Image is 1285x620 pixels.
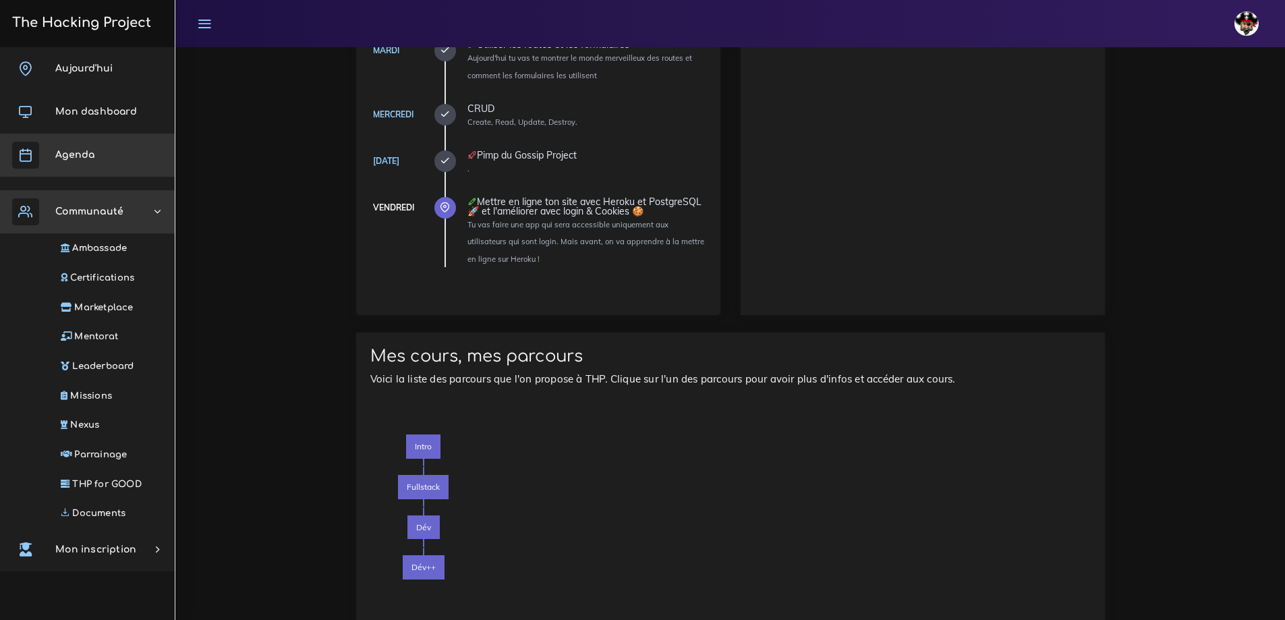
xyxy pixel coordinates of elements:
[55,150,94,160] span: Agenda
[72,479,141,489] span: THP for GOOD
[373,45,399,55] a: Mardi
[467,150,706,160] div: Pimp du Gossip Project
[70,420,99,430] span: Nexus
[467,164,469,173] small: .
[467,117,577,127] small: Create, Read, Update, Destroy.
[70,273,134,283] span: Certifications
[55,107,137,117] span: Mon dashboard
[70,391,112,401] span: Missions
[8,16,151,30] h3: The Hacking Project
[72,361,134,371] span: translation missing: fr.dashboard.community.tabs.leaderboard
[370,371,1091,387] p: Voici la liste des parcours que l'on propose à THP. Clique sur l'un des parcours pour avoir plus ...
[74,449,127,459] span: Parrainage
[1234,11,1259,36] img: avatar
[398,475,449,499] span: Fullstack
[467,197,706,216] div: Mettre en ligne ton site avec Heroku et PostgreSQL 🚀 et l'améliorer avec login & Cookies 🍪
[407,515,440,540] span: Dév
[370,347,1091,366] h2: Mes cours, mes parcours
[55,206,123,217] span: Communauté
[373,156,399,166] a: [DATE]
[406,434,440,459] span: Intro
[373,200,414,215] div: Vendredi
[55,63,113,74] span: Aujourd'hui
[373,109,413,119] a: Mercredi
[467,220,704,263] small: Tu vas faire une app qui sera accessible uniquement aux utilisateurs qui sont login. Mais avant, ...
[55,544,136,555] span: Mon inscription
[74,331,118,341] span: Mentorat
[467,53,692,80] small: Aujourd'hui tu vas te montrer le monde merveilleux des routes et comment les formulaires les util...
[467,104,706,113] div: CRUD
[72,243,127,253] span: Ambassade
[403,555,445,580] span: Dév++
[74,302,133,312] span: Marketplace
[72,508,125,518] span: Documents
